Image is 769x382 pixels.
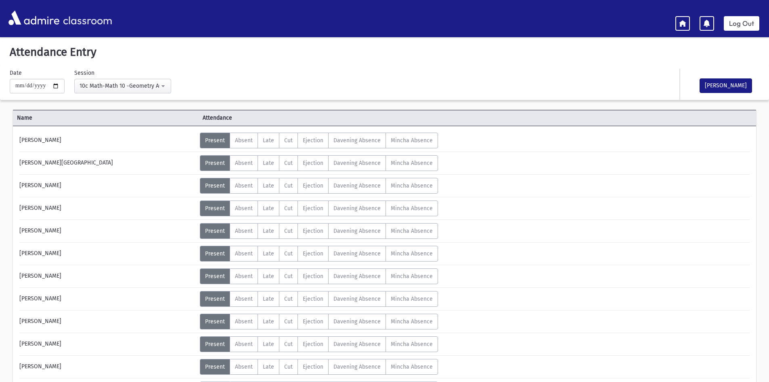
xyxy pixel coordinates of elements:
[235,295,253,302] span: Absent
[205,318,225,325] span: Present
[205,137,225,144] span: Present
[235,250,253,257] span: Absent
[15,314,200,329] div: [PERSON_NAME]
[15,155,200,171] div: [PERSON_NAME][GEOGRAPHIC_DATA]
[235,205,253,212] span: Absent
[284,228,293,234] span: Cut
[15,133,200,148] div: [PERSON_NAME]
[235,160,253,167] span: Absent
[200,200,438,216] div: AttTypes
[333,273,381,280] span: Davening Absence
[700,78,752,93] button: [PERSON_NAME]
[303,160,323,167] span: Ejection
[284,318,293,325] span: Cut
[391,182,433,189] span: Mincha Absence
[200,314,438,329] div: AttTypes
[205,228,225,234] span: Present
[333,341,381,348] span: Davening Absence
[263,273,274,280] span: Late
[200,246,438,262] div: AttTypes
[333,318,381,325] span: Davening Absence
[284,341,293,348] span: Cut
[333,182,381,189] span: Davening Absence
[235,273,253,280] span: Absent
[303,228,323,234] span: Ejection
[333,250,381,257] span: Davening Absence
[303,318,323,325] span: Ejection
[333,205,381,212] span: Davening Absence
[205,182,225,189] span: Present
[391,160,433,167] span: Mincha Absence
[205,363,225,370] span: Present
[15,291,200,307] div: [PERSON_NAME]
[205,160,225,167] span: Present
[200,336,438,352] div: AttTypes
[303,250,323,257] span: Ejection
[303,295,323,302] span: Ejection
[263,295,274,302] span: Late
[391,250,433,257] span: Mincha Absence
[200,291,438,307] div: AttTypes
[13,114,199,122] span: Name
[263,205,274,212] span: Late
[74,79,171,93] button: 10c Math-Math 10 -Geometry A(12:49PM-1:31PM)
[15,336,200,352] div: [PERSON_NAME]
[200,178,438,194] div: AttTypes
[205,295,225,302] span: Present
[15,359,200,375] div: [PERSON_NAME]
[200,133,438,148] div: AttTypes
[15,178,200,194] div: [PERSON_NAME]
[391,137,433,144] span: Mincha Absence
[74,69,94,77] label: Session
[200,359,438,375] div: AttTypes
[333,228,381,234] span: Davening Absence
[205,273,225,280] span: Present
[284,182,293,189] span: Cut
[284,205,293,212] span: Cut
[205,250,225,257] span: Present
[235,318,253,325] span: Absent
[205,341,225,348] span: Present
[284,363,293,370] span: Cut
[284,295,293,302] span: Cut
[391,205,433,212] span: Mincha Absence
[263,228,274,234] span: Late
[391,318,433,325] span: Mincha Absence
[263,137,274,144] span: Late
[263,363,274,370] span: Late
[235,341,253,348] span: Absent
[235,182,253,189] span: Absent
[80,82,159,90] div: 10c Math-Math 10 -Geometry A(12:49PM-1:31PM)
[391,295,433,302] span: Mincha Absence
[303,363,323,370] span: Ejection
[303,205,323,212] span: Ejection
[15,223,200,239] div: [PERSON_NAME]
[15,246,200,262] div: [PERSON_NAME]
[333,295,381,302] span: Davening Absence
[284,273,293,280] span: Cut
[200,268,438,284] div: AttTypes
[303,341,323,348] span: Ejection
[263,160,274,167] span: Late
[263,250,274,257] span: Late
[10,69,22,77] label: Date
[391,341,433,348] span: Mincha Absence
[391,228,433,234] span: Mincha Absence
[391,273,433,280] span: Mincha Absence
[303,137,323,144] span: Ejection
[263,318,274,325] span: Late
[235,228,253,234] span: Absent
[284,137,293,144] span: Cut
[200,223,438,239] div: AttTypes
[199,114,384,122] span: Attendance
[303,182,323,189] span: Ejection
[724,16,759,31] a: Log Out
[200,155,438,171] div: AttTypes
[303,273,323,280] span: Ejection
[15,268,200,284] div: [PERSON_NAME]
[333,160,381,167] span: Davening Absence
[6,8,61,27] img: AdmirePro
[61,7,112,29] span: classroom
[284,160,293,167] span: Cut
[284,250,293,257] span: Cut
